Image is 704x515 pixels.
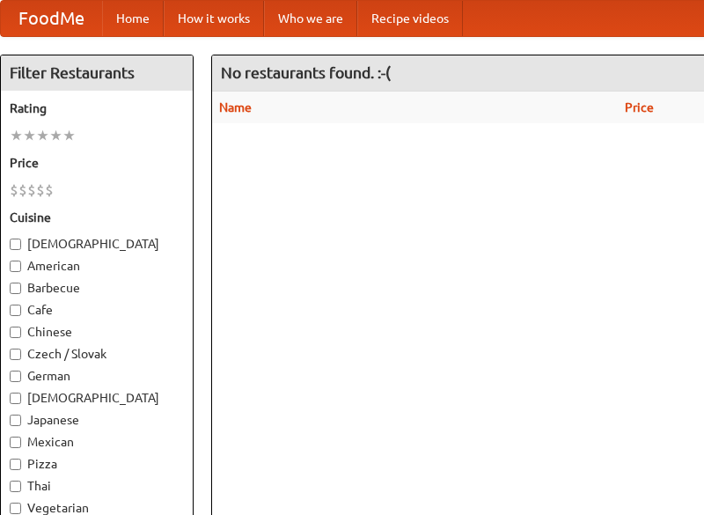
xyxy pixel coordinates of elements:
input: Japanese [10,415,21,426]
li: ★ [62,126,76,145]
li: $ [36,180,45,200]
ng-pluralize: No restaurants found. :-( [221,64,391,81]
h5: Rating [10,99,184,117]
input: Mexican [10,437,21,448]
label: Chinese [10,323,184,341]
input: Thai [10,481,21,492]
label: Mexican [10,433,184,451]
input: [DEMOGRAPHIC_DATA] [10,239,21,250]
a: FoodMe [1,1,102,36]
input: German [10,371,21,382]
li: $ [27,180,36,200]
label: [DEMOGRAPHIC_DATA] [10,235,184,253]
li: ★ [36,126,49,145]
label: American [10,257,184,275]
input: Czech / Slovak [10,349,21,360]
label: Pizza [10,455,184,473]
input: Cafe [10,305,21,316]
li: $ [18,180,27,200]
h5: Cuisine [10,209,184,226]
input: Pizza [10,459,21,470]
a: Price [625,100,654,114]
a: Who we are [264,1,357,36]
a: Name [219,100,252,114]
li: ★ [49,126,62,145]
li: $ [10,180,18,200]
input: [DEMOGRAPHIC_DATA] [10,393,21,404]
li: ★ [10,126,23,145]
input: American [10,261,21,272]
label: [DEMOGRAPHIC_DATA] [10,389,184,407]
label: German [10,367,184,385]
label: Cafe [10,301,184,319]
label: Japanese [10,411,184,429]
li: $ [45,180,54,200]
input: Barbecue [10,283,21,294]
input: Vegetarian [10,503,21,514]
label: Czech / Slovak [10,345,184,363]
h5: Price [10,154,184,172]
label: Barbecue [10,279,184,297]
input: Chinese [10,327,21,338]
a: Recipe videos [357,1,463,36]
h4: Filter Restaurants [1,55,193,91]
a: Home [102,1,164,36]
label: Thai [10,477,184,495]
li: ★ [23,126,36,145]
a: How it works [164,1,264,36]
